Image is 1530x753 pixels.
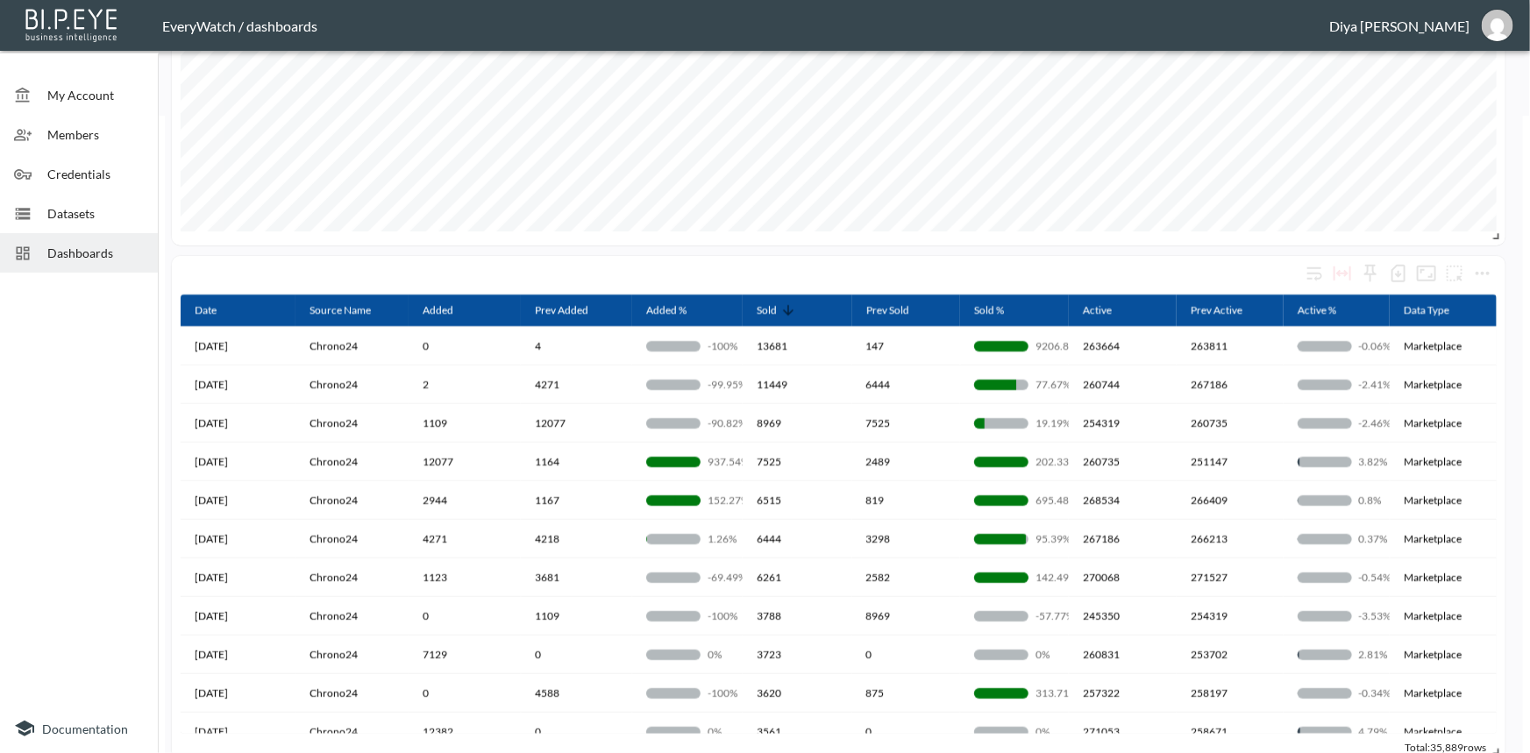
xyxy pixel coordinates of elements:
[852,597,961,636] th: 8969
[1069,597,1177,636] th: 245350
[974,300,1027,321] span: Sold %
[22,4,123,44] img: bipeye-logo
[1035,570,1086,585] p: 142.49%
[295,713,409,751] th: Chrono24
[757,300,800,321] span: Sold
[521,636,632,674] th: 0
[1298,300,1359,321] span: Active %
[535,300,611,321] span: Prev Added
[181,636,295,674] th: 2025-09-20
[1359,454,1410,469] p: 3.82%
[1359,531,1410,546] p: 0.37%
[521,443,632,481] th: 1164
[1359,724,1410,739] p: 4.79%
[1298,608,1377,623] div: -3.53/100 (-3.53%)
[181,404,295,443] th: 2025-10-05
[1191,300,1242,321] div: Prev Active
[974,338,1055,353] div: 9206.8/100 (9206.8%)
[1298,724,1377,739] div: 4.79/100 (4.79%)
[1404,300,1472,321] span: Data Type
[162,18,1329,34] div: EveryWatch / dashboards
[1177,636,1284,674] th: 253702
[1177,558,1284,597] th: 271527
[1469,259,1497,288] button: more
[1390,674,1497,713] th: Marketplace
[1069,558,1177,597] th: 270068
[1177,597,1284,636] th: 254319
[646,377,729,392] div: -99.95/100 (-99.95%)
[521,558,632,597] th: 3681
[866,300,932,321] span: Prev Sold
[743,404,852,443] th: 8969
[743,636,852,674] th: 3723
[708,531,758,546] p: 1.26%
[47,165,144,183] span: Credentials
[646,454,729,469] div: 937.54/100 (937.54%)
[186,265,1300,281] div: # Overall Source Details
[974,531,1055,546] div: 95.39/100 (95.39%)
[1390,713,1497,751] th: Marketplace
[708,454,758,469] p: 937.54%
[743,327,852,366] th: 13681
[47,125,144,144] span: Members
[1177,443,1284,481] th: 251147
[1035,493,1086,508] p: 695.48%
[409,558,521,597] th: 1123
[852,366,961,404] th: 6444
[1083,300,1112,321] div: Active
[1069,327,1177,366] th: 263664
[1083,300,1135,321] span: Active
[1298,570,1377,585] div: -0.54/100 (-0.54%)
[708,493,758,508] p: 152.27%
[295,558,409,597] th: Chrono24
[743,443,852,481] th: 7525
[1482,10,1513,41] img: a8099f9e021af5dd6201337a867d9ae6
[1390,520,1497,558] th: Marketplace
[1191,300,1265,321] span: Prev Active
[852,674,961,713] th: 875
[1390,443,1497,481] th: Marketplace
[47,244,144,262] span: Dashboards
[181,558,295,597] th: 2025-09-30
[852,636,961,674] th: 0
[1069,443,1177,481] th: 260735
[423,300,453,321] div: Added
[974,493,1055,508] div: 695.48/100 (695.48%)
[535,300,588,321] div: Prev Added
[1359,338,1410,353] p: -0.06%
[974,416,1055,430] div: 19.19/100 (19.19%)
[1298,377,1377,392] div: -2.41/100 (-2.41%)
[708,377,758,392] p: -99.95%
[295,443,409,481] th: Chrono24
[310,300,394,321] span: Source Name
[1441,263,1469,280] span: Attach chart to a group
[1069,636,1177,674] th: 260831
[743,558,852,597] th: 6261
[974,647,1055,662] div: 0/100 (0%)
[1359,647,1410,662] p: 2.81%
[646,300,687,321] div: Added %
[1298,416,1377,430] div: -2.46/100 (-2.46%)
[974,608,1055,623] div: -57.77/100 (-57.77%)
[181,366,295,404] th: 2025-09-11
[1177,327,1284,366] th: 263811
[708,647,758,662] p: 0%
[1390,366,1497,404] th: Marketplace
[1300,259,1328,288] div: Wrap text
[646,724,729,739] div: 0/100 (0%)
[1359,493,1410,508] p: 0.8%
[181,597,295,636] th: 2025-10-06
[852,520,961,558] th: 3298
[1177,674,1284,713] th: 258197
[1298,686,1377,700] div: -0.34/100 (-0.34%)
[1035,338,1086,353] p: 9206.8%
[181,713,295,751] th: 2025-09-27
[295,674,409,713] th: Chrono24
[521,520,632,558] th: 4218
[295,404,409,443] th: Chrono24
[1359,570,1410,585] p: -0.54%
[1298,531,1377,546] div: 0.37/100 (0.37%)
[1404,300,1449,321] div: Data Type
[743,713,852,751] th: 3561
[195,300,239,321] span: Date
